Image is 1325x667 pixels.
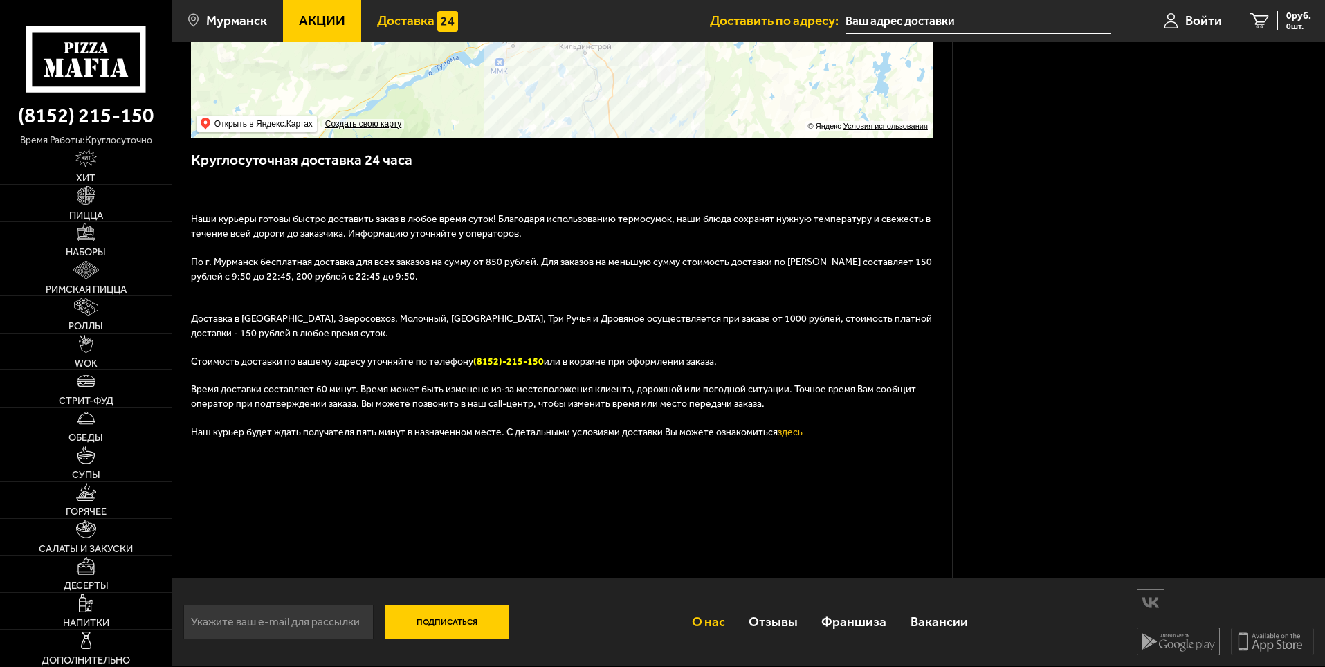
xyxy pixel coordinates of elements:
[191,426,805,438] span: Наш курьер будет ждать получателя пять минут в назначенном месте. С детальными условиями доставки...
[710,14,846,27] span: Доставить по адресу:
[75,358,98,368] span: WOK
[778,426,803,438] a: здесь
[191,383,916,410] span: Время доставки составляет 60 минут. Время может быть изменено из-за местоположения клиента, дорож...
[191,256,932,282] span: По г. Мурманск бесплатная доставка для всех заказов на сумму от 850 рублей. Для заказов на меньшу...
[810,599,898,644] a: Франшиза
[899,599,980,644] a: Вакансии
[46,284,127,294] span: Римская пицца
[473,356,544,367] b: (8152)-215-150
[1286,11,1311,21] span: 0 руб.
[737,599,810,644] a: Отзывы
[1185,14,1222,27] span: Войти
[66,506,107,516] span: Горячее
[322,119,404,129] a: Создать свою карту
[214,116,313,132] ymaps: Открыть в Яндекс.Картах
[843,122,928,130] a: Условия использования
[679,599,736,644] a: О нас
[197,116,317,132] ymaps: Открыть в Яндекс.Картах
[69,210,103,220] span: Пицца
[808,122,841,130] ymaps: © Яндекс
[68,321,103,331] span: Роллы
[183,605,374,639] input: Укажите ваш e-mail для рассылки
[191,356,717,367] span: Стоимость доставки по вашему адресу уточняйте по телефону или в корзине при оформлении заказа.
[191,150,934,184] h3: Круглосуточная доставка 24 часа
[385,605,509,639] button: Подписаться
[76,173,95,183] span: Хит
[846,8,1111,34] input: Ваш адрес доставки
[59,396,113,405] span: Стрит-фуд
[191,313,932,339] span: Доставка в [GEOGRAPHIC_DATA], Зверосовхоз, Молочный, [GEOGRAPHIC_DATA], Три Ручья и Дровяное осущ...
[63,618,109,628] span: Напитки
[1137,590,1164,614] img: vk
[299,14,345,27] span: Акции
[42,655,130,665] span: Дополнительно
[39,544,133,554] span: Салаты и закуски
[64,581,109,590] span: Десерты
[68,432,103,442] span: Обеды
[377,14,435,27] span: Доставка
[72,470,100,479] span: Супы
[206,14,267,27] span: Мурманск
[191,213,931,239] span: Наши курьеры готовы быстро доставить заказ в любое время суток! Благодаря использованию термосумо...
[1286,22,1311,30] span: 0 шт.
[437,11,458,32] img: 15daf4d41897b9f0e9f617042186c801.svg
[66,247,106,257] span: Наборы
